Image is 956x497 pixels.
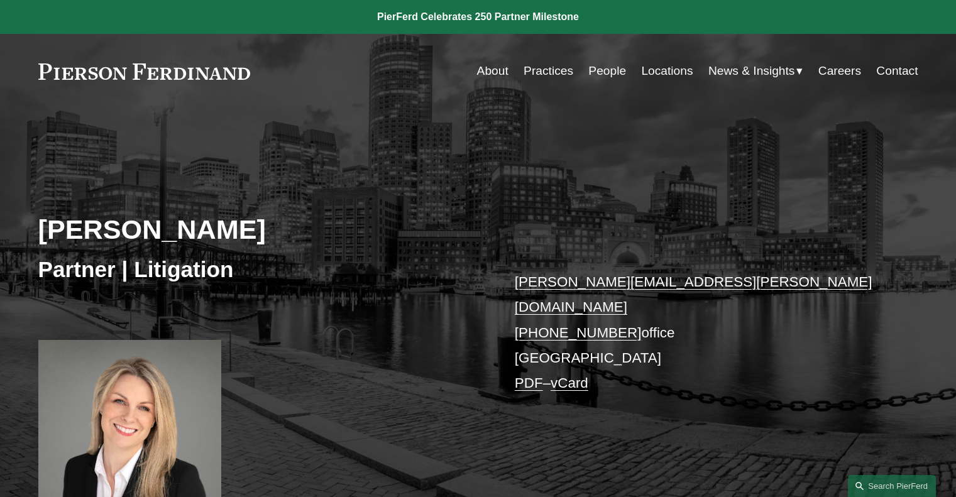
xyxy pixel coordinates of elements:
[876,59,918,83] a: Contact
[515,325,642,341] a: [PHONE_NUMBER]
[818,59,861,83] a: Careers
[708,60,795,82] span: News & Insights
[641,59,693,83] a: Locations
[38,213,478,246] h2: [PERSON_NAME]
[848,475,936,497] a: Search this site
[515,274,872,315] a: [PERSON_NAME][EMAIL_ADDRESS][PERSON_NAME][DOMAIN_NAME]
[477,59,508,83] a: About
[515,375,543,391] a: PDF
[38,256,478,283] h3: Partner | Litigation
[515,270,881,396] p: office [GEOGRAPHIC_DATA] –
[524,59,573,83] a: Practices
[551,375,588,391] a: vCard
[708,59,803,83] a: folder dropdown
[588,59,626,83] a: People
